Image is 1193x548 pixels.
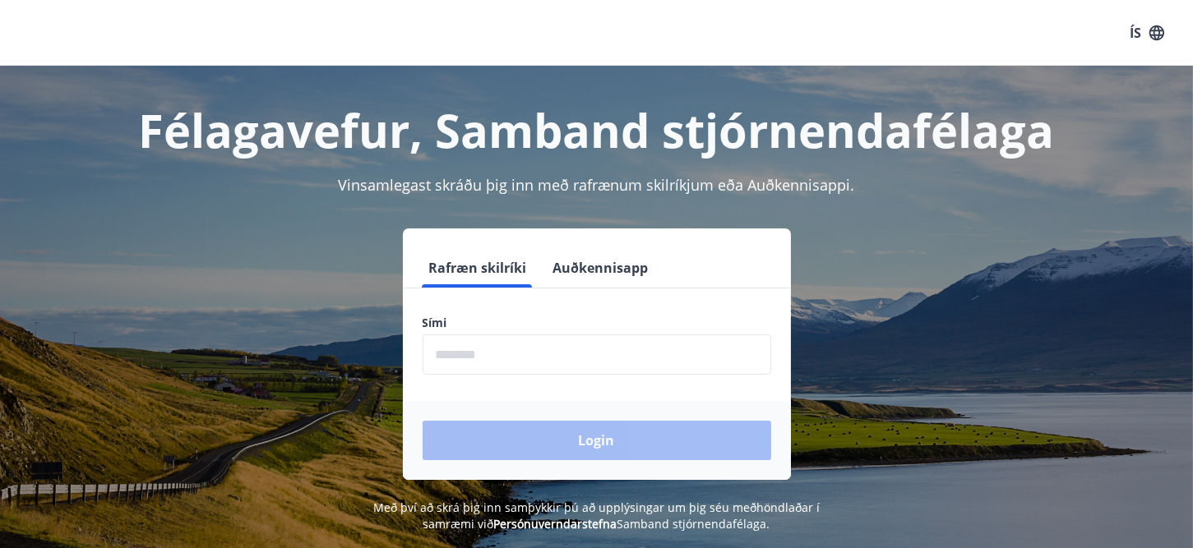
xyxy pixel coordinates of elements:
span: Með því að skrá þig inn samþykkir þú að upplýsingar um þig séu meðhöndlaðar í samræmi við Samband... [373,500,820,532]
a: Persónuverndarstefna [494,516,617,532]
label: Sími [423,315,771,331]
span: Vinsamlegast skráðu þig inn með rafrænum skilríkjum eða Auðkennisappi. [339,175,855,195]
button: Rafræn skilríki [423,248,534,288]
button: ÍS [1121,18,1173,48]
button: Auðkennisapp [547,248,655,288]
h1: Félagavefur, Samband stjórnendafélaga [25,99,1169,161]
